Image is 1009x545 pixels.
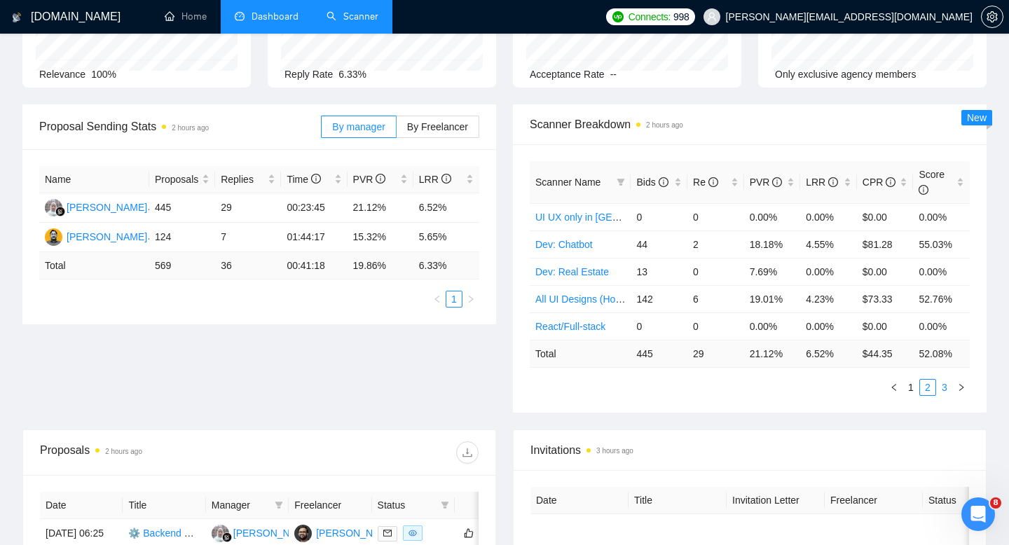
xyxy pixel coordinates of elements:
img: gigradar-bm.png [55,207,65,216]
td: $0.00 [857,258,914,285]
img: AA [212,525,229,542]
td: 21.12% [348,193,413,223]
li: 1 [902,379,919,396]
span: Acceptance Rate [530,69,605,80]
span: Replies [221,172,265,187]
li: 3 [936,379,953,396]
a: Dev: Real Estate [535,266,609,277]
th: Invitation Letter [727,487,825,514]
span: Bids [636,177,668,188]
span: info-circle [659,177,668,187]
span: Connects: [629,9,671,25]
span: Invitations [530,441,969,459]
a: All UI Designs (Hourly) [535,294,635,305]
td: 0.00% [800,258,857,285]
a: setting [981,11,1003,22]
td: 5.65% [413,223,479,252]
td: 0 [687,258,744,285]
td: Total [530,340,631,367]
td: 4.55% [800,230,857,258]
td: 52.08 % [913,340,970,367]
span: LRR [806,177,838,188]
td: 6.33 % [413,252,479,280]
button: setting [981,6,1003,28]
td: 15.32% [348,223,413,252]
li: 1 [446,291,462,308]
td: 55.03% [913,230,970,258]
td: 19.01% [744,285,801,312]
span: Reply Rate [284,69,333,80]
td: 0.00% [744,203,801,230]
span: Proposal Sending Stats [39,118,321,135]
li: 2 [919,379,936,396]
td: 00:23:45 [281,193,347,223]
span: By manager [332,121,385,132]
span: left [433,295,441,303]
li: Previous Page [886,379,902,396]
a: searchScanner [327,11,378,22]
th: Title [123,492,205,519]
th: Replies [215,166,281,193]
a: 3 [937,380,952,395]
td: 0.00% [913,312,970,340]
td: 44 [631,230,687,258]
span: Proposals [155,172,199,187]
span: info-circle [919,185,928,195]
span: mail [383,529,392,537]
th: Title [629,487,727,514]
td: 0.00% [913,258,970,285]
th: Date [530,487,629,514]
span: filter [614,172,628,193]
span: Re [693,177,718,188]
span: info-circle [886,177,895,187]
li: Next Page [462,291,479,308]
span: filter [441,501,449,509]
th: Freelancer [289,492,371,519]
span: setting [982,11,1003,22]
time: 2 hours ago [646,121,683,129]
a: React/Full-stack [535,321,605,332]
span: Scanner Name [535,177,600,188]
span: Score [919,169,945,195]
td: 6.52% [413,193,479,223]
span: info-circle [376,174,385,184]
td: 13 [631,258,687,285]
div: [PERSON_NAME] [316,525,397,541]
li: Previous Page [429,291,446,308]
span: info-circle [708,177,718,187]
td: 7.69% [744,258,801,285]
li: Next Page [953,379,970,396]
a: AA[PERSON_NAME] [212,527,314,538]
td: 569 [149,252,215,280]
td: Total [39,252,149,280]
button: like [460,525,477,541]
span: -- [610,69,617,80]
span: left [890,383,898,392]
a: 1 [446,291,462,307]
span: 998 [673,9,689,25]
td: 0.00% [800,312,857,340]
span: 100% [91,69,116,80]
span: Status [378,497,435,513]
button: right [462,291,479,308]
button: left [429,291,446,308]
th: Manager [206,492,289,519]
td: 0 [631,312,687,340]
span: Time [287,174,320,185]
button: right [953,379,970,396]
td: 29 [215,193,281,223]
span: LRR [419,174,451,185]
img: AA [45,199,62,216]
th: Date [40,492,123,519]
span: dashboard [235,11,245,21]
td: 0 [631,203,687,230]
td: 00:41:18 [281,252,347,280]
time: 2 hours ago [172,124,209,132]
time: 3 hours ago [596,447,633,455]
a: UI UX only in [GEOGRAPHIC_DATA] [535,212,697,223]
a: AG[PERSON_NAME] [294,527,397,538]
span: Manager [212,497,269,513]
div: [PERSON_NAME] [67,200,147,215]
td: 124 [149,223,215,252]
span: New [967,112,987,123]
